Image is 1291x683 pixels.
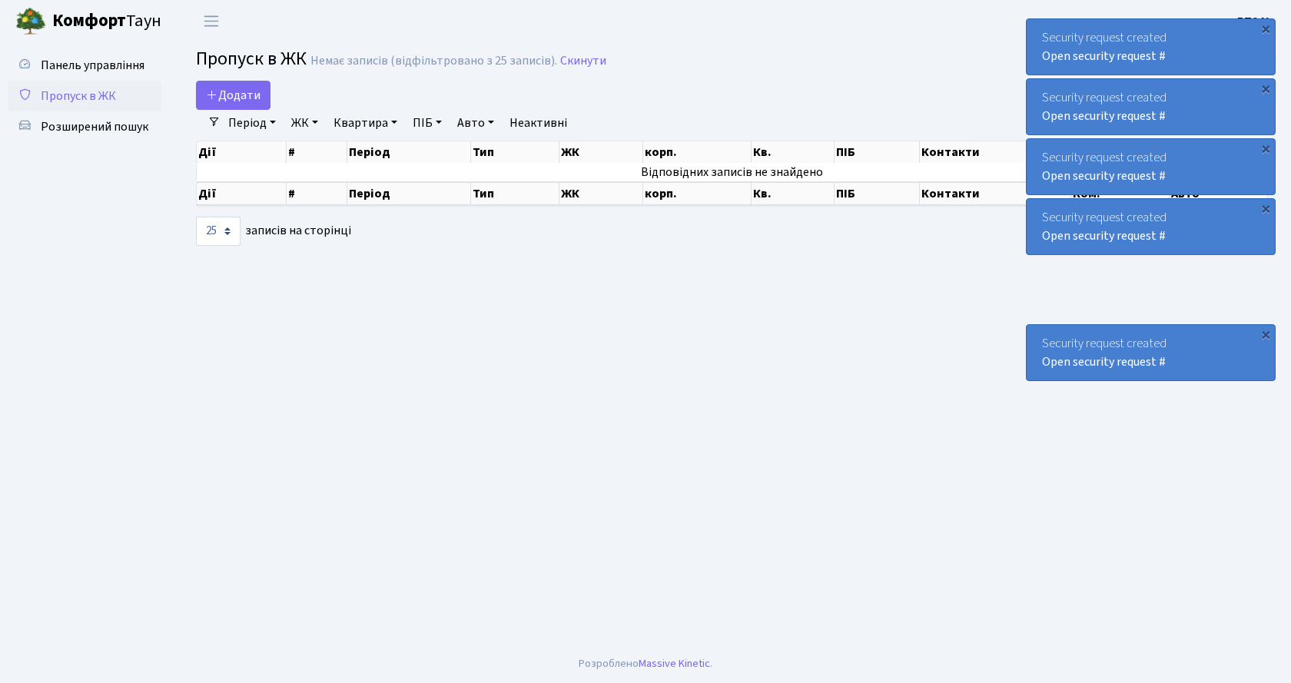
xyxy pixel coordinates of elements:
[1042,48,1166,65] a: Open security request #
[192,8,231,34] button: Переключити навігацію
[287,182,347,205] th: #
[920,141,1071,163] th: Контакти
[52,8,126,33] b: Комфорт
[579,655,712,672] div: Розроблено .
[52,8,161,35] span: Таун
[196,217,241,246] select: записів на сторінці
[1042,353,1166,370] a: Open security request #
[285,110,324,136] a: ЖК
[559,141,643,163] th: ЖК
[347,141,471,163] th: Період
[1258,327,1273,342] div: ×
[1235,13,1273,30] b: ДП2 К.
[471,182,559,205] th: Тип
[197,182,287,205] th: Дії
[41,88,116,104] span: Пропуск в ЖК
[1258,141,1273,156] div: ×
[197,141,287,163] th: Дії
[639,655,710,671] a: Massive Kinetic
[1027,325,1275,380] div: Security request created
[8,81,161,111] a: Пропуск в ЖК
[451,110,500,136] a: Авто
[1258,81,1273,96] div: ×
[1235,12,1273,31] a: ДП2 К.
[196,81,270,110] a: Додати
[471,141,559,163] th: Тип
[407,110,448,136] a: ПІБ
[197,163,1268,181] td: Відповідних записів не знайдено
[15,6,46,37] img: logo.png
[1042,167,1166,184] a: Open security request #
[8,50,161,81] a: Панель управління
[1042,108,1166,124] a: Open security request #
[1042,227,1166,244] a: Open security request #
[327,110,403,136] a: Квартира
[1027,199,1275,254] div: Security request created
[643,141,752,163] th: корп.
[310,54,557,68] div: Немає записів (відфільтровано з 25 записів).
[1258,21,1273,36] div: ×
[287,141,347,163] th: #
[206,87,261,104] span: Додати
[41,118,148,135] span: Розширений пошук
[1027,79,1275,134] div: Security request created
[1027,19,1275,75] div: Security request created
[196,217,351,246] label: записів на сторінці
[222,110,282,136] a: Період
[347,182,471,205] th: Період
[920,182,1071,205] th: Контакти
[1027,139,1275,194] div: Security request created
[835,182,920,205] th: ПІБ
[752,141,835,163] th: Кв.
[752,182,835,205] th: Кв.
[835,141,920,163] th: ПІБ
[503,110,573,136] a: Неактивні
[196,45,307,72] span: Пропуск в ЖК
[560,54,606,68] a: Скинути
[643,182,752,205] th: корп.
[8,111,161,142] a: Розширений пошук
[41,57,144,74] span: Панель управління
[1258,201,1273,216] div: ×
[559,182,643,205] th: ЖК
